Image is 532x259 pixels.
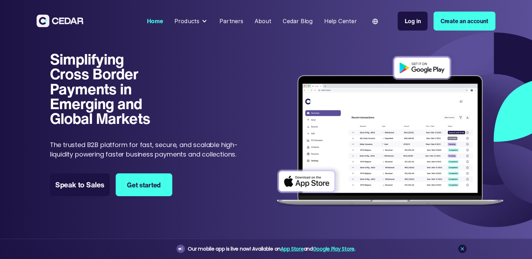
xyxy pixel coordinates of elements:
div: Log in [405,17,421,25]
div: Home [147,17,163,25]
div: About [255,17,271,25]
div: Products [174,17,199,25]
a: Cedar Blog [280,13,316,29]
img: Dashboard of transactions [272,52,508,212]
a: Partners [217,13,246,29]
a: Log in [398,12,428,31]
a: About [252,13,274,29]
p: The trusted B2B platform for fast, secure, and scalable high-liquidity powering faster business p... [50,140,243,159]
a: Speak to Sales [50,173,110,196]
div: Help Center [324,17,357,25]
a: Get started [116,173,172,196]
img: world icon [372,19,378,24]
div: Cedar Blog [283,17,313,25]
div: Products [172,14,211,28]
div: Partners [219,17,243,25]
a: Help Center [321,13,360,29]
a: Home [144,13,166,29]
h1: Simplifying Cross Border Payments in Emerging and Global Markets [50,52,166,126]
a: Create an account [434,12,495,31]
